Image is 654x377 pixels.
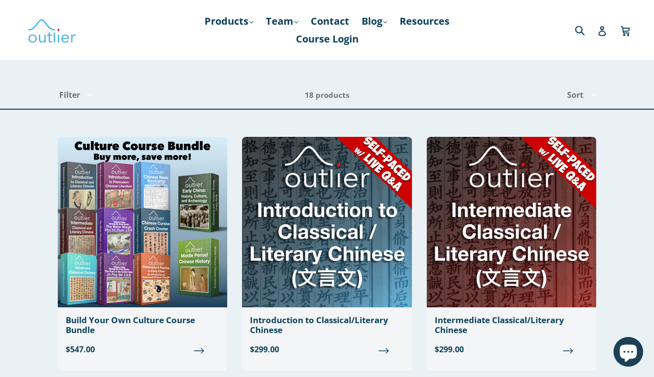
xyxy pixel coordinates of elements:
span: $547.00 [66,343,219,355]
img: Intermediate Classical/Literary Chinese [427,137,596,307]
inbox-online-store-chat: Shopify online store chat [611,337,646,369]
a: Blog [357,12,392,30]
span: 18 products [305,90,349,100]
span: $299.00 [250,343,404,355]
div: Intermediate Classical/Literary Chinese [435,315,588,335]
a: Course Login [291,30,364,48]
a: Resources [395,12,454,30]
span: $299.00 [435,343,588,355]
div: Introduction to Classical/Literary Chinese [250,315,404,335]
div: Build Your Own Culture Course Bundle [66,315,219,335]
a: Build Your Own Culture Course Bundle $547.00 [58,137,227,363]
img: Build Your Own Culture Course Bundle [58,137,227,307]
img: Introduction to Classical/Literary Chinese [242,137,411,307]
a: Team [261,12,303,30]
a: Products [200,12,258,30]
a: Contact [306,12,354,30]
img: Outlier Linguistics [27,16,77,44]
input: Search [572,20,600,40]
a: Introduction to Classical/Literary Chinese $299.00 [242,137,411,363]
a: Intermediate Classical/Literary Chinese $299.00 [427,137,596,363]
